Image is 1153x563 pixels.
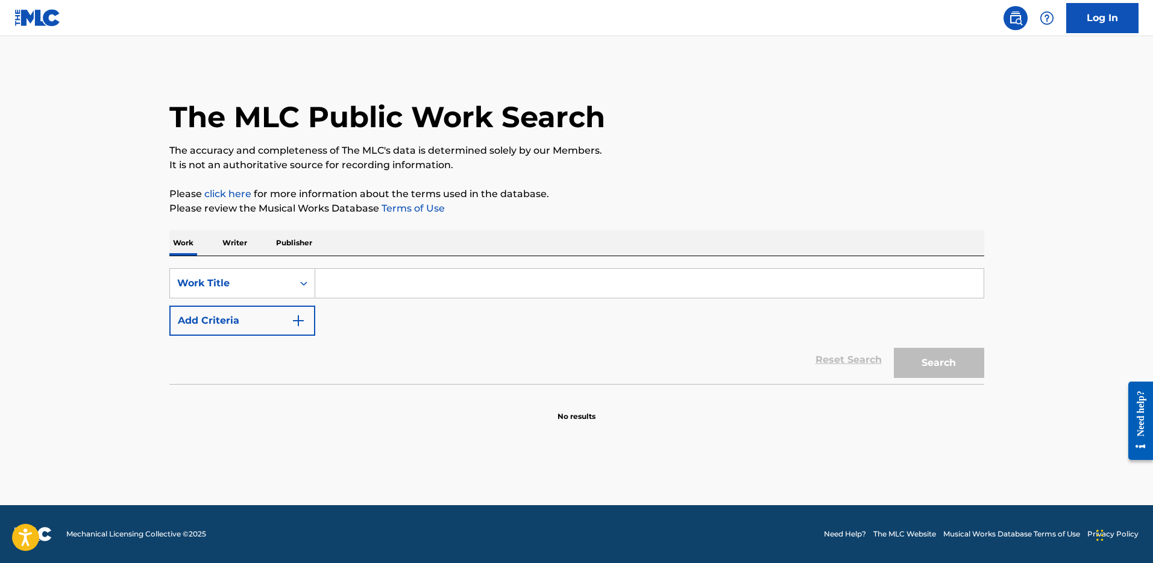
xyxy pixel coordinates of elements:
[1119,373,1153,470] iframe: Resource Center
[1093,505,1153,563] iframe: Chat Widget
[824,529,866,539] a: Need Help?
[169,187,984,201] p: Please for more information about the terms used in the database.
[14,9,61,27] img: MLC Logo
[379,203,445,214] a: Terms of Use
[1066,3,1139,33] a: Log In
[291,313,306,328] img: 9d2ae6d4665cec9f34b9.svg
[873,529,936,539] a: The MLC Website
[1004,6,1028,30] a: Public Search
[558,397,595,422] p: No results
[1040,11,1054,25] img: help
[66,529,206,539] span: Mechanical Licensing Collective © 2025
[1087,529,1139,539] a: Privacy Policy
[169,143,984,158] p: The accuracy and completeness of The MLC's data is determined solely by our Members.
[169,230,197,256] p: Work
[943,529,1080,539] a: Musical Works Database Terms of Use
[1093,505,1153,563] div: Chatwidget
[14,527,52,541] img: logo
[169,268,984,384] form: Search Form
[169,99,605,135] h1: The MLC Public Work Search
[1008,11,1023,25] img: search
[219,230,251,256] p: Writer
[169,201,984,216] p: Please review the Musical Works Database
[204,188,251,200] a: click here
[169,158,984,172] p: It is not an authoritative source for recording information.
[272,230,316,256] p: Publisher
[169,306,315,336] button: Add Criteria
[1035,6,1059,30] div: Help
[177,276,286,291] div: Work Title
[1096,517,1104,553] div: Slepen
